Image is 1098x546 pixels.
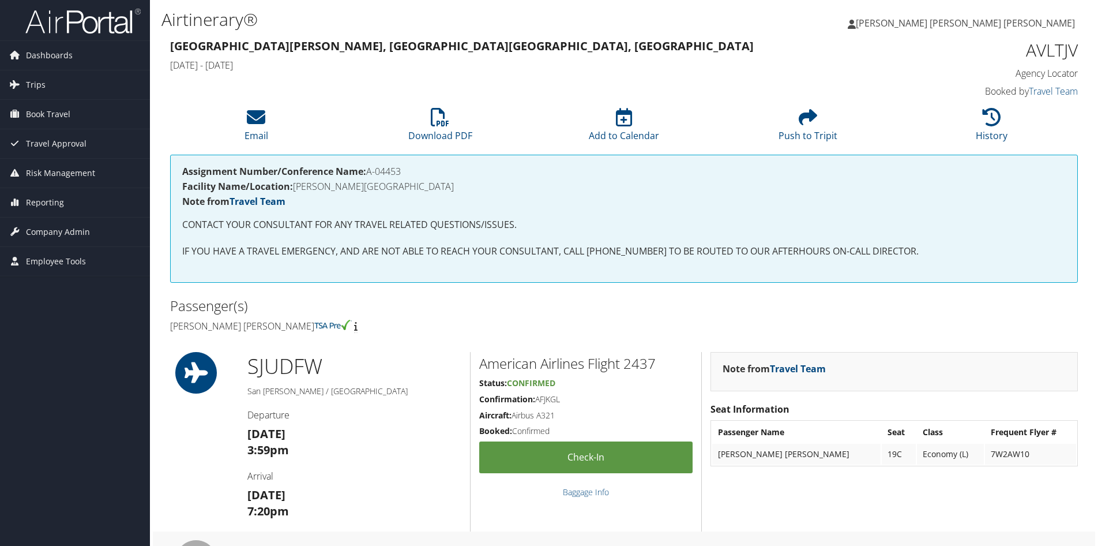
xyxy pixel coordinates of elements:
td: Economy (L) [917,444,984,465]
strong: Aircraft: [479,410,512,421]
a: Check-in [479,442,693,473]
strong: 3:59pm [247,442,289,458]
h4: Booked by [864,85,1078,98]
span: Company Admin [26,218,90,246]
span: Trips [26,70,46,99]
h5: San [PERSON_NAME] / [GEOGRAPHIC_DATA] [247,386,461,397]
strong: Booked: [479,425,512,436]
a: [PERSON_NAME] [PERSON_NAME] [PERSON_NAME] [848,6,1086,40]
p: IF YOU HAVE A TRAVEL EMERGENCY, AND ARE NOT ABLE TO REACH YOUR CONSULTANT, CALL [PHONE_NUMBER] TO... [182,244,1066,259]
th: Class [917,422,984,443]
a: Travel Team [230,195,285,208]
strong: [DATE] [247,487,285,503]
h5: Airbus A321 [479,410,693,421]
strong: [DATE] [247,426,285,442]
img: tsa-precheck.png [314,320,352,330]
span: Employee Tools [26,247,86,276]
h4: A-04453 [182,167,1066,176]
td: 7W2AW10 [985,444,1076,465]
h4: [PERSON_NAME][GEOGRAPHIC_DATA] [182,182,1066,191]
h5: Confirmed [479,425,693,437]
span: Confirmed [507,377,555,388]
h4: Departure [247,409,461,421]
span: [PERSON_NAME] [PERSON_NAME] [PERSON_NAME] [856,17,1075,29]
h2: American Airlines Flight 2437 [479,354,693,373]
a: Push to Tripit [779,114,837,142]
span: Reporting [26,188,64,217]
th: Seat [882,422,916,443]
strong: Confirmation: [479,394,535,405]
strong: Note from [723,362,826,375]
h1: Airtinerary® [161,8,778,32]
strong: Status: [479,377,507,388]
span: Travel Approval [26,129,87,158]
span: Risk Management [26,159,95,188]
a: Travel Team [1029,85,1078,98]
a: Travel Team [770,362,826,375]
td: [PERSON_NAME] [PERSON_NAME] [712,444,881,465]
h4: [DATE] - [DATE] [170,59,847,72]
span: Book Travel [26,100,70,129]
h4: Agency Locator [864,67,1078,80]
h1: SJU DFW [247,352,461,381]
span: Dashboards [26,41,73,70]
a: Email [245,114,268,142]
a: Baggage Info [563,487,609,498]
th: Frequent Flyer # [985,422,1076,443]
strong: Facility Name/Location: [182,180,293,193]
th: Passenger Name [712,422,881,443]
strong: Note from [182,195,285,208]
strong: [GEOGRAPHIC_DATA][PERSON_NAME], [GEOGRAPHIC_DATA] [GEOGRAPHIC_DATA], [GEOGRAPHIC_DATA] [170,38,754,54]
strong: Seat Information [710,403,789,416]
a: Add to Calendar [589,114,659,142]
h4: [PERSON_NAME] [PERSON_NAME] [170,320,615,332]
a: Download PDF [408,114,472,142]
h1: AVLTJV [864,38,1078,62]
strong: 7:20pm [247,503,289,519]
h4: Arrival [247,470,461,483]
h5: AFJKGL [479,394,693,405]
a: History [976,114,1007,142]
p: CONTACT YOUR CONSULTANT FOR ANY TRAVEL RELATED QUESTIONS/ISSUES. [182,218,1066,233]
img: airportal-logo.png [25,8,141,35]
strong: Assignment Number/Conference Name: [182,165,366,178]
td: 19C [882,444,916,465]
h2: Passenger(s) [170,296,615,316]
